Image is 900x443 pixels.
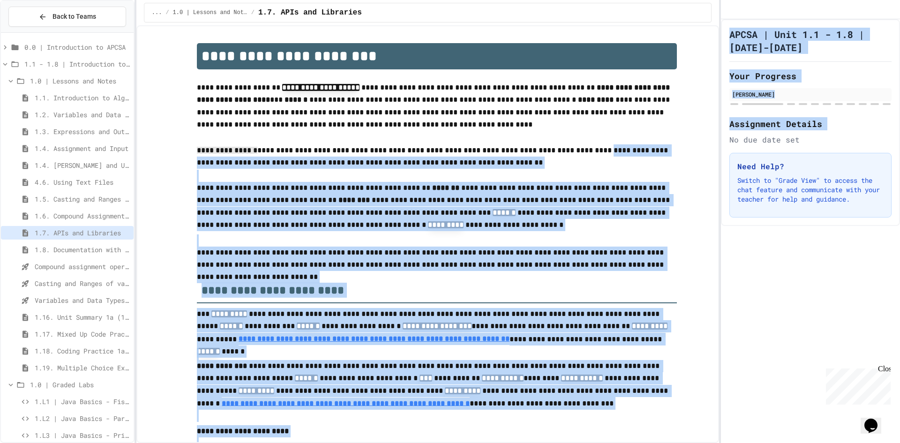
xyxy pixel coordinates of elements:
[35,397,130,406] span: 1.L1 | Java Basics - Fish Lab
[30,76,130,86] span: 1.0 | Lessons and Notes
[35,363,130,373] span: 1.19. Multiple Choice Exercises for Unit 1a (1.1-1.6)
[152,9,162,16] span: ...
[35,211,130,221] span: 1.6. Compound Assignment Operators
[30,380,130,390] span: 1.0 | Graded Labs
[729,28,892,54] h1: APCSA | Unit 1.1 - 1.8 | [DATE]-[DATE]
[861,405,891,434] iframe: chat widget
[729,134,892,145] div: No due date set
[732,90,889,98] div: [PERSON_NAME]
[729,117,892,130] h2: Assignment Details
[35,110,130,120] span: 1.2. Variables and Data Types
[258,7,362,18] span: 1.7. APIs and Libraries
[52,12,96,22] span: Back to Teams
[35,278,130,288] span: Casting and Ranges of variables - Quiz
[35,143,130,153] span: 1.4. Assignment and Input
[35,228,130,238] span: 1.7. APIs and Libraries
[35,127,130,136] span: 1.3. Expressions and Output [New]
[35,312,130,322] span: 1.16. Unit Summary 1a (1.1-1.6)
[35,194,130,204] span: 1.5. Casting and Ranges of Values
[24,59,130,69] span: 1.1 - 1.8 | Introduction to Java
[35,245,130,255] span: 1.8. Documentation with Comments and Preconditions
[35,262,130,271] span: Compound assignment operators - Quiz
[173,9,247,16] span: 1.0 | Lessons and Notes
[737,161,884,172] h3: Need Help?
[35,93,130,103] span: 1.1. Introduction to Algorithms, Programming, and Compilers
[729,69,892,83] h2: Your Progress
[8,7,126,27] button: Back to Teams
[4,4,65,60] div: Chat with us now!Close
[24,42,130,52] span: 0.0 | Introduction to APCSA
[822,365,891,405] iframe: chat widget
[35,329,130,339] span: 1.17. Mixed Up Code Practice 1.1-1.6
[35,160,130,170] span: 1.4. [PERSON_NAME] and User Input
[35,413,130,423] span: 1.L2 | Java Basics - Paragraphs Lab
[737,176,884,204] p: Switch to "Grade View" to access the chat feature and communicate with your teacher for help and ...
[35,295,130,305] span: Variables and Data Types - Quiz
[251,9,255,16] span: /
[35,177,130,187] span: 4.6. Using Text Files
[35,346,130,356] span: 1.18. Coding Practice 1a (1.1-1.6)
[35,430,130,440] span: 1.L3 | Java Basics - Printing Code Lab
[165,9,169,16] span: /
